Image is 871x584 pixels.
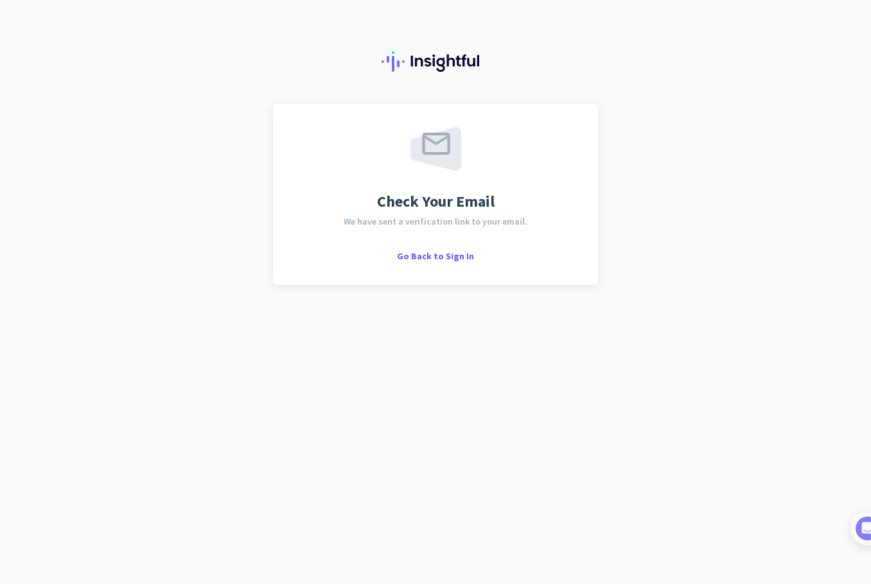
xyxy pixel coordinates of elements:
span: We have sent a verification link to your email. [344,217,527,226]
span: Go Back to Sign In [397,250,474,262]
img: email-sent [410,127,461,171]
span: Check Your Email [377,194,495,209]
img: Insightful [382,51,489,72]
